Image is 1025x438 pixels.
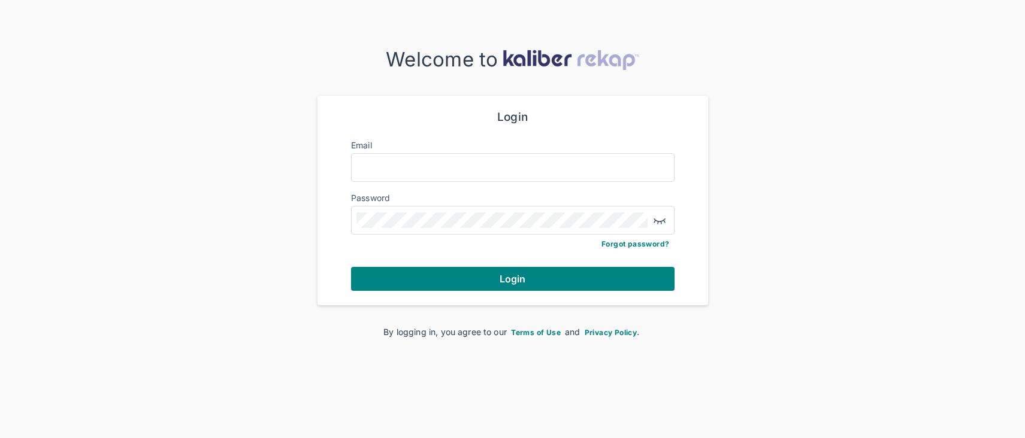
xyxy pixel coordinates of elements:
a: Terms of Use [509,327,563,337]
span: Privacy Policy. [585,328,640,337]
div: By logging in, you agree to our and [337,326,689,338]
label: Email [351,140,372,150]
button: Login [351,267,675,291]
span: Login [500,273,526,285]
img: eye-closed.fa43b6e4.svg [652,213,667,227]
label: Password [351,193,391,203]
a: Privacy Policy. [583,327,642,337]
div: Login [351,110,675,124]
img: kaliber-logo [503,50,639,70]
span: Terms of Use [511,328,561,337]
a: Forgot password? [601,239,669,248]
